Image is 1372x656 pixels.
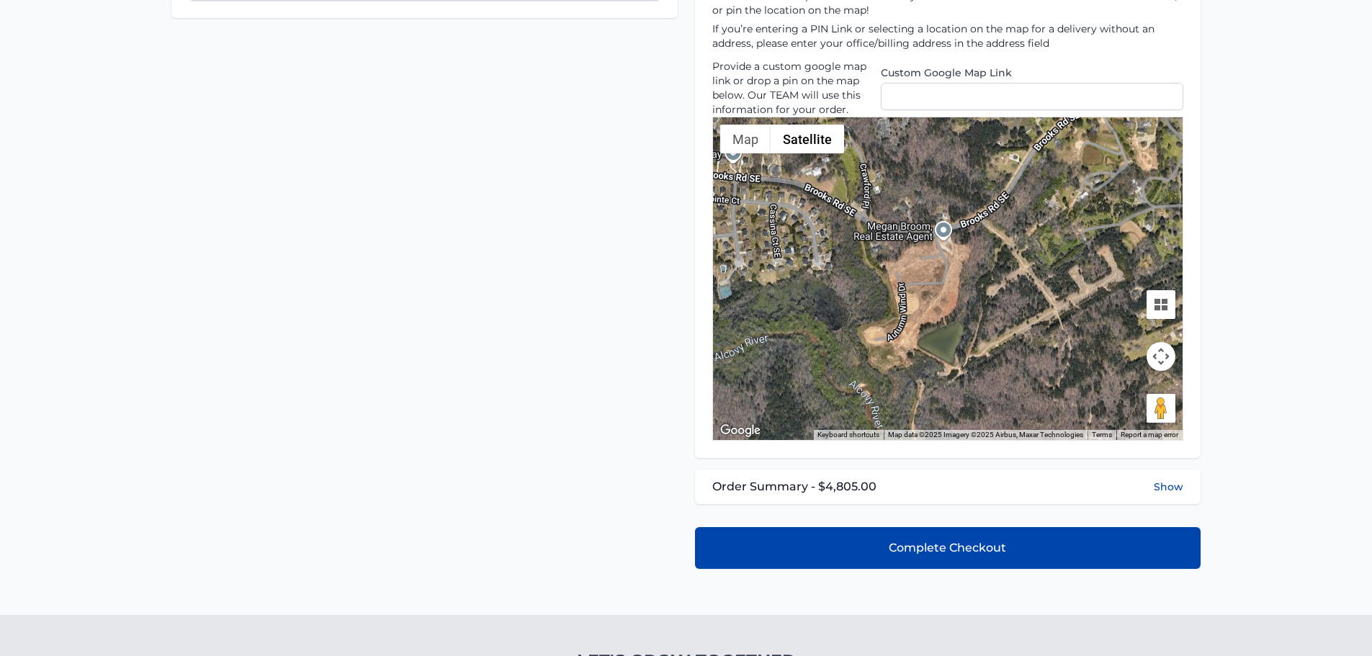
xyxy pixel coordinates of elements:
button: Show street map [720,125,771,153]
p: Provide a custom google map link or drop a pin on the map below. Our TEAM will use this informati... [712,59,869,117]
span: Order Summary - $4,805.00 [712,478,876,495]
button: Drag Pegman onto the map to open Street View [1147,394,1175,423]
label: Custom Google Map Link [881,66,1183,80]
p: If you’re entering a PIN Link or selecting a location on the map for a delivery without an addres... [712,22,1183,50]
img: Google [717,421,764,440]
button: Tilt map [1147,290,1175,319]
button: Keyboard shortcuts [817,430,879,440]
span: Map data ©2025 Imagery ©2025 Airbus, Maxar Technologies [888,431,1083,439]
a: Terms [1092,431,1112,439]
button: Map camera controls [1147,342,1175,371]
a: Report a map error [1121,431,1178,439]
button: Complete Checkout [695,527,1201,569]
span: Complete Checkout [889,539,1006,557]
button: Show [1154,480,1183,494]
button: Show satellite imagery [771,125,844,153]
a: Open this area in Google Maps (opens a new window) [717,421,764,440]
